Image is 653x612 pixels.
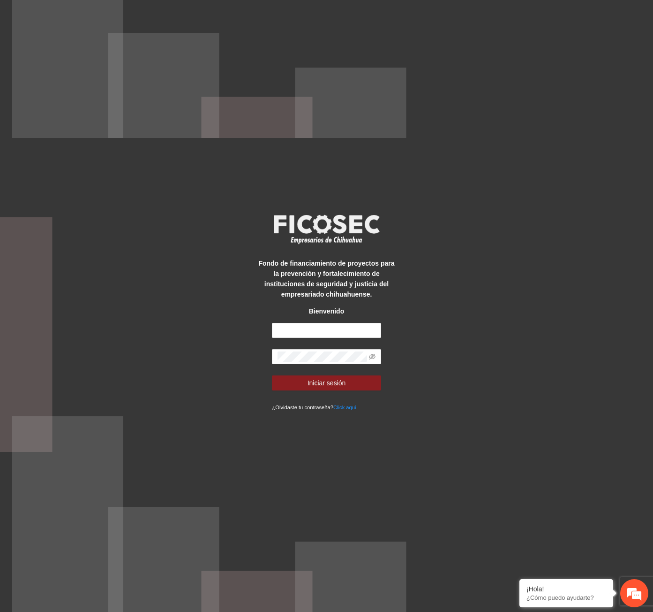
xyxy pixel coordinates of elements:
div: ¡Hola! [526,585,606,593]
a: Click aqui [333,405,356,410]
p: ¿Cómo puedo ayudarte? [526,594,606,601]
span: eye-invisible [369,353,375,360]
small: ¿Olvidaste tu contraseña? [272,405,356,410]
strong: Fondo de financiamiento de proyectos para la prevención y fortalecimiento de instituciones de seg... [258,260,394,298]
button: Iniciar sesión [272,375,381,390]
span: Iniciar sesión [308,378,346,388]
strong: Bienvenido [309,307,344,315]
img: logo [268,212,385,246]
